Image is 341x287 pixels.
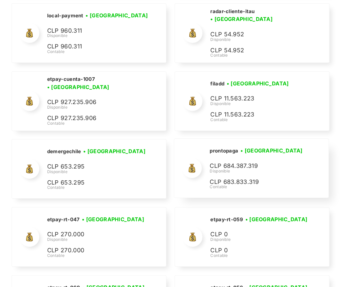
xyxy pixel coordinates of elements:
[47,178,145,188] p: CLP 653.295
[47,230,145,239] p: CLP 270.000
[210,216,243,223] h2: etpay-rt-059
[47,33,150,39] div: Disponible
[47,83,109,91] h3: • [GEOGRAPHIC_DATA]
[47,169,148,175] div: Disponible
[82,215,144,223] h3: • [GEOGRAPHIC_DATA]
[210,81,224,87] h2: filadd
[210,246,309,255] p: CLP 0
[210,8,255,15] h2: radar-cliente-itau
[47,237,146,242] div: Disponible
[47,76,95,82] h2: etpay-cuenta-1007
[47,148,81,155] h2: demergechile
[83,147,145,155] h3: • [GEOGRAPHIC_DATA]
[47,120,158,126] div: Contable
[210,117,309,123] div: Contable
[47,12,84,19] h2: local-payment
[245,215,308,223] h3: • [GEOGRAPHIC_DATA]
[47,185,148,190] div: Contable
[85,11,148,19] h3: • [GEOGRAPHIC_DATA]
[210,110,309,119] p: CLP 11.563.223
[210,30,309,39] p: CLP 54.952
[210,94,309,103] p: CLP 11.563.223
[210,161,308,171] p: CLP 684.387.319
[47,49,150,55] div: Contable
[210,148,238,154] h2: prontopaga
[47,114,145,123] p: CLP 927.235.906
[227,80,289,87] h3: • [GEOGRAPHIC_DATA]
[47,104,158,110] div: Disponible
[240,147,303,154] h3: • [GEOGRAPHIC_DATA]
[210,168,308,174] div: Disponible
[47,42,145,51] p: CLP 960.311
[210,52,321,58] div: Contable
[47,26,145,36] p: CLP 960.311
[210,46,309,55] p: CLP 54.952
[210,15,273,23] h3: • [GEOGRAPHIC_DATA]
[47,246,145,255] p: CLP 270.000
[210,184,308,190] div: Contable
[210,37,321,43] div: Disponible
[210,237,310,242] div: Disponible
[47,162,145,171] p: CLP 653.295
[210,253,310,259] div: Contable
[47,216,80,223] h2: etpay-rt-047
[210,101,309,107] div: Disponible
[210,230,309,239] p: CLP 0
[47,98,145,107] p: CLP 927.235.906
[47,253,146,259] div: Contable
[210,177,308,187] p: CLP 683.833.319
